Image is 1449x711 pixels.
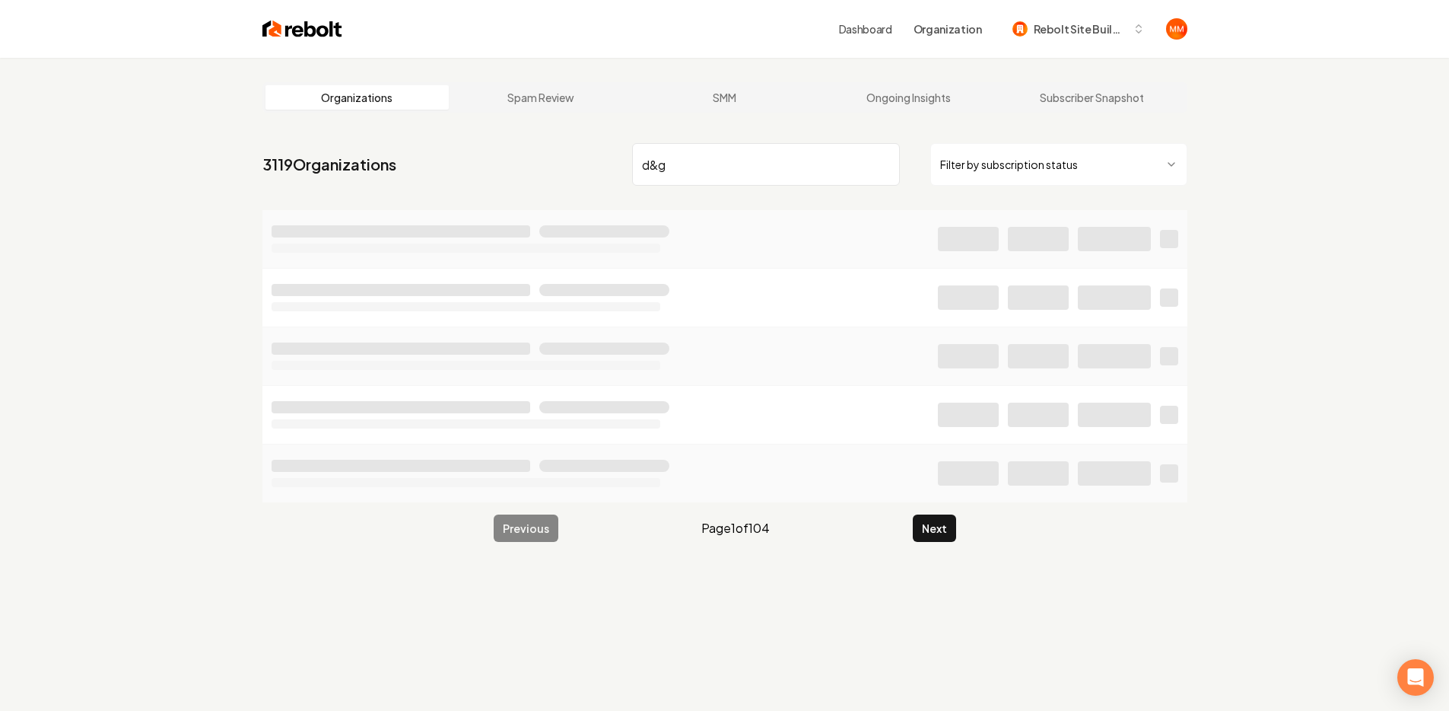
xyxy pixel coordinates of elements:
a: Subscriber Snapshot [1000,85,1184,110]
img: Rebolt Site Builder [1012,21,1028,37]
a: 3119Organizations [262,154,396,175]
img: Matthew Meyer [1166,18,1187,40]
button: Open user button [1166,18,1187,40]
a: Dashboard [839,21,892,37]
a: SMM [633,85,817,110]
span: Rebolt Site Builder [1034,21,1126,37]
img: Rebolt Logo [262,18,342,40]
a: Ongoing Insights [816,85,1000,110]
a: Spam Review [449,85,633,110]
input: Search by name or ID [632,143,900,186]
button: Next [913,515,956,542]
button: Organization [904,15,991,43]
a: Organizations [265,85,450,110]
span: Page 1 of 104 [701,519,770,537]
div: Open Intercom Messenger [1397,659,1434,696]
